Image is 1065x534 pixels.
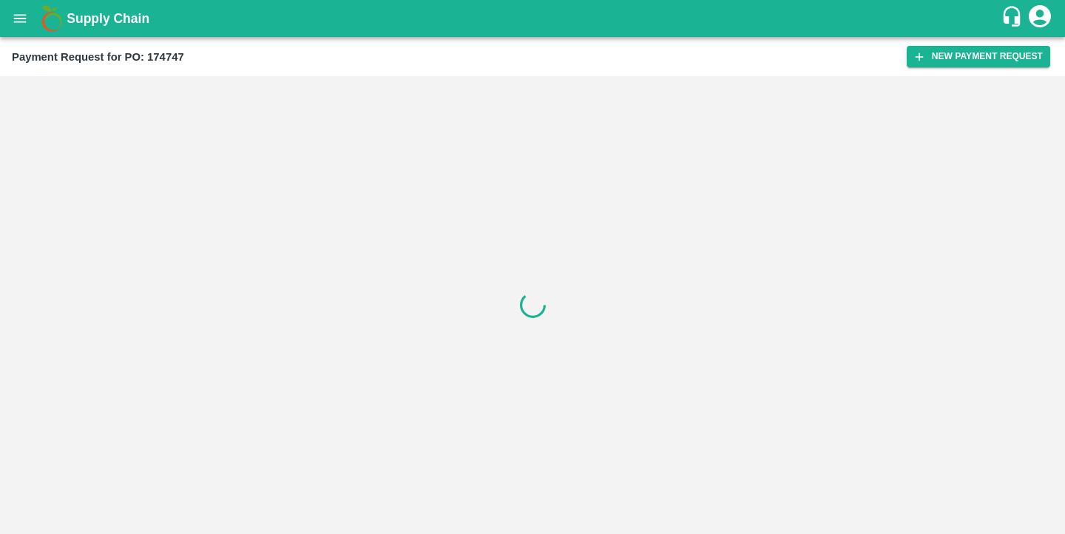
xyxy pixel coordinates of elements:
[1001,5,1027,32] div: customer-support
[67,8,1001,29] a: Supply Chain
[67,11,149,26] b: Supply Chain
[3,1,37,36] button: open drawer
[1027,3,1053,34] div: account of current user
[37,4,67,33] img: logo
[12,51,184,63] b: Payment Request for PO: 174747
[907,46,1050,67] button: New Payment Request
